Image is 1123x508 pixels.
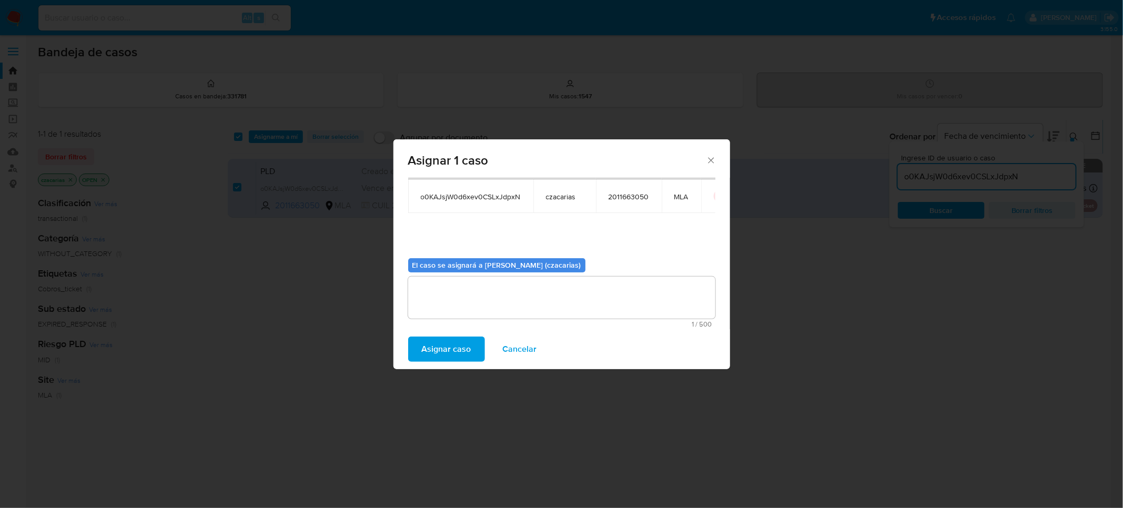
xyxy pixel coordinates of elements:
span: Asignar caso [422,338,471,361]
span: Asignar 1 caso [408,154,706,167]
span: czacarias [546,192,583,201]
span: MLA [674,192,689,201]
div: assign-modal [393,139,730,369]
span: Cancelar [503,338,537,361]
button: Cancelar [489,337,551,362]
span: o0KAJsjW0d6xev0CSLxJdpxN [421,192,521,201]
button: Cerrar ventana [706,155,715,165]
span: 2011663050 [609,192,649,201]
b: El caso se asignará a [PERSON_NAME] (czacarias) [412,260,581,270]
button: icon-button [714,190,726,202]
button: Asignar caso [408,337,485,362]
span: Máximo 500 caracteres [411,321,712,328]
